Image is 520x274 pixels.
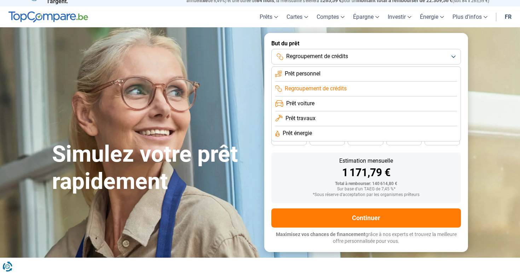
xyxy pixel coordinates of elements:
a: Comptes [312,6,349,27]
span: Regroupement de crédits [286,52,348,60]
span: Prêt personnel [285,70,320,78]
span: 48 mois [281,138,297,142]
p: grâce à nos experts et trouvez la meilleure offre personnalisée pour vous. [271,231,461,245]
span: Regroupement de crédits [285,85,347,93]
a: Prêts [255,6,282,27]
a: Épargne [349,6,383,27]
span: Prêt énergie [283,129,312,137]
span: 36 mois [358,138,373,142]
span: 42 mois [319,138,335,142]
button: Regroupement de crédits [271,49,461,65]
span: 30 mois [396,138,412,142]
span: Maximisez vos chances de financement [276,231,365,237]
div: 1 171,79 € [277,167,455,178]
div: Estimation mensuelle [277,158,455,164]
h1: Simulez votre prêt rapidement [52,141,256,195]
a: fr [501,6,516,27]
a: Énergie [416,6,448,27]
span: 24 mois [434,138,450,142]
a: Cartes [282,6,312,27]
div: Sur base d'un TAEG de 7,45 %* [277,187,455,192]
label: But du prêt [271,40,461,47]
div: *Sous réserve d'acceptation par les organismes prêteurs [277,192,455,197]
span: Prêt travaux [285,114,316,122]
div: Total à rembourser: 140 614,80 € [277,181,455,186]
button: Continuer [271,208,461,228]
a: Investir [383,6,416,27]
img: TopCompare [8,11,88,23]
a: Plus d'infos [448,6,492,27]
span: Prêt voiture [286,100,314,107]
